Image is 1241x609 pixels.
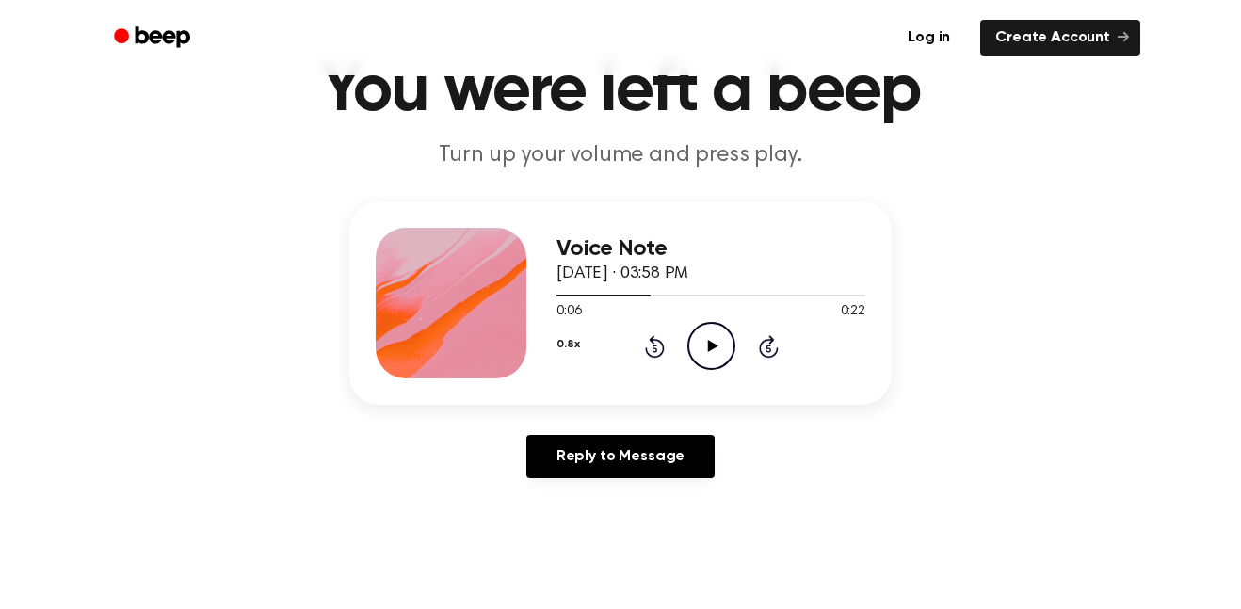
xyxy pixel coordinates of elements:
a: Reply to Message [526,435,715,478]
span: 0:22 [841,302,865,322]
h3: Voice Note [556,236,865,262]
button: 0.8x [556,329,579,361]
p: Turn up your volume and press play. [259,140,982,171]
span: 0:06 [556,302,581,322]
a: Create Account [980,20,1140,56]
a: Beep [101,20,207,56]
h1: You were left a beep [138,57,1103,125]
a: Log in [889,16,969,59]
span: [DATE] · 03:58 PM [556,265,688,282]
